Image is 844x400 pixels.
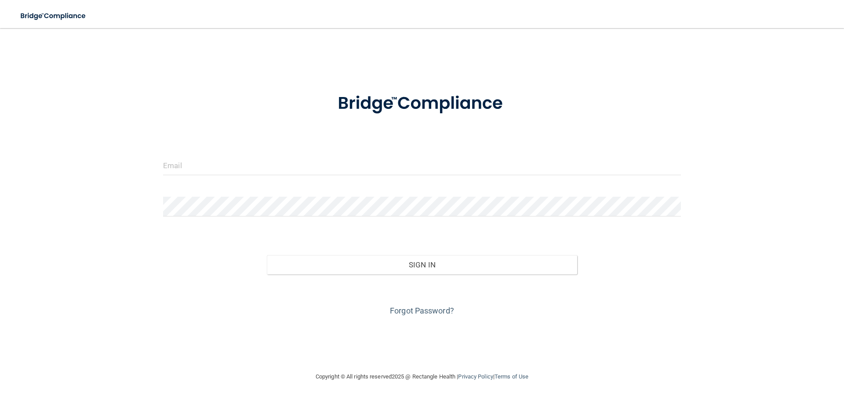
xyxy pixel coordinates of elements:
[495,373,528,380] a: Terms of Use
[458,373,493,380] a: Privacy Policy
[267,255,578,274] button: Sign In
[13,7,94,25] img: bridge_compliance_login_screen.278c3ca4.svg
[390,306,454,315] a: Forgot Password?
[320,81,524,126] img: bridge_compliance_login_screen.278c3ca4.svg
[163,155,681,175] input: Email
[262,363,582,391] div: Copyright © All rights reserved 2025 @ Rectangle Health | |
